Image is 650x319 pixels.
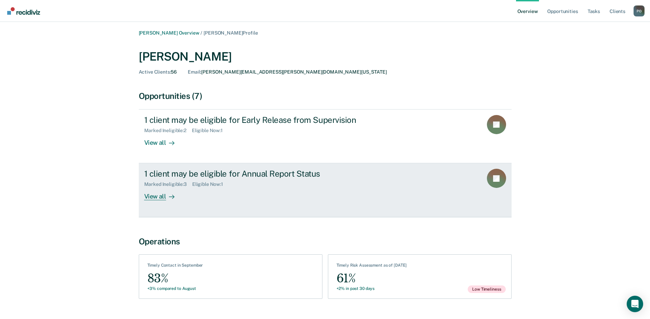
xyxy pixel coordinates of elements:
span: [PERSON_NAME] Profile [204,30,258,36]
span: Email : [188,69,201,75]
div: View all [144,133,183,147]
div: P O [634,5,645,16]
a: 1 client may be eligible for Annual Report StatusMarked Ineligible:3Eligible Now:1View all [139,163,512,217]
div: 83% [147,271,203,286]
div: [PERSON_NAME] [139,50,512,64]
div: +2% in past 30 days [336,286,407,291]
img: Recidiviz [7,7,40,15]
span: Low Timeliness [468,285,505,293]
div: 1 client may be eligible for Early Release from Supervision [144,115,385,125]
div: Marked Ineligible : 2 [144,128,192,133]
span: Active Clients : [139,69,171,75]
div: [PERSON_NAME][EMAIL_ADDRESS][PERSON_NAME][DOMAIN_NAME][US_STATE] [188,69,387,75]
a: 1 client may be eligible for Early Release from SupervisionMarked Ineligible:2Eligible Now:1View all [139,109,512,163]
div: View all [144,187,183,201]
div: Eligible Now : 1 [192,128,228,133]
div: 56 [139,69,177,75]
div: Open Intercom Messenger [627,296,643,312]
div: 1 client may be eligible for Annual Report Status [144,169,385,179]
button: Profile dropdown button [634,5,645,16]
div: Opportunities (7) [139,91,512,101]
div: +3% compared to August [147,286,203,291]
div: Marked Ineligible : 3 [144,181,192,187]
div: Timely Risk Assessment as of [DATE] [336,263,407,270]
div: Timely Contact in September [147,263,203,270]
div: Eligible Now : 1 [192,181,229,187]
div: 61% [336,271,407,286]
a: [PERSON_NAME] Overview [139,30,199,36]
div: Operations [139,237,512,246]
span: / [199,30,204,36]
